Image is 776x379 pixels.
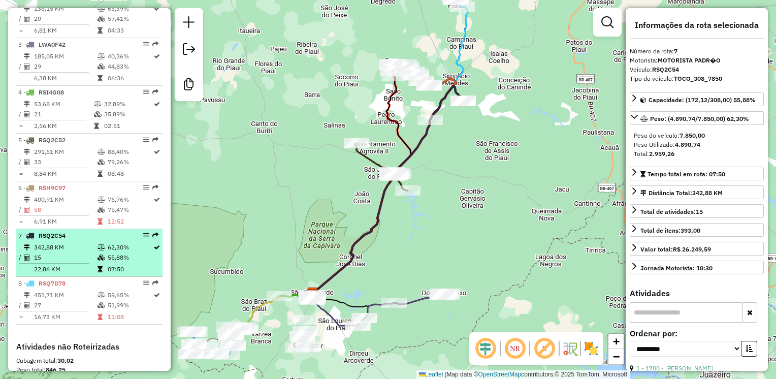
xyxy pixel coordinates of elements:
td: 04:33 [107,25,153,36]
i: Total de Atividades [24,64,30,70]
i: Rota otimizada [154,149,160,155]
i: Total de Atividades [24,302,30,308]
button: Ordem crescente [741,341,757,357]
div: Motorista: [630,56,764,65]
strong: 7 [674,47,677,55]
td: 27 [34,300,97,310]
i: Tempo total em rota [98,314,103,320]
td: 6,91 KM [34,216,97,227]
td: 08:48 [107,169,153,179]
a: Distância Total:342,88 KM [630,185,764,199]
span: 4 - [18,88,64,96]
div: Atividade não roteirizada - FABIO DE JESUS EVANG [296,341,321,351]
strong: 30,02 [57,357,74,364]
div: Atividade não roteirizada - LINDOMAR DE CASTRO M [293,326,318,336]
span: Exibir rótulo [532,336,557,361]
strong: TOCO_308_7850 [674,75,722,82]
div: Peso: (4.890,74/7.850,00) 62,30% [630,127,764,163]
div: Cubagem total: [16,356,163,365]
td: 6,81 KM [34,25,97,36]
em: Opções [143,137,149,143]
td: / [18,61,23,72]
span: Capacidade: (172,12/308,00) 55,88% [649,96,756,104]
i: Distância Total [24,53,30,59]
div: Atividade não roteirizada - DONATO RIBEIRO DA SI [296,342,321,352]
td: 57,41% [107,14,153,24]
div: Jornada Motorista: 10:30 [640,264,713,273]
i: % de utilização do peso [98,6,105,12]
td: 11:08 [107,312,153,322]
td: 8,84 KM [34,169,97,179]
div: Veículo: [630,65,764,74]
i: Distância Total [24,149,30,155]
i: % de utilização do peso [98,244,105,250]
img: ASANORTE - SAO RAIMUNDO [306,287,319,300]
td: 79,26% [107,157,153,167]
a: Exportar sessão [179,39,199,62]
a: Jornada Motorista: 10:30 [630,261,764,274]
td: 29 [34,61,97,72]
td: = [18,264,23,274]
span: RSH9C97 [39,184,66,192]
td: = [18,25,23,36]
td: 451,71 KM [34,290,97,300]
td: 15 [34,252,97,263]
strong: 7.850,00 [680,132,705,139]
div: Valor total: [640,245,711,254]
div: Total: [634,149,760,159]
strong: 393,00 [681,227,700,234]
td: 21 [34,109,93,119]
a: Criar modelo [179,74,199,97]
td: 342,88 KM [34,242,97,252]
td: 75,47% [107,205,153,215]
span: Total de atividades: [640,208,703,215]
img: Exibir/Ocultar setores [583,340,599,357]
td: / [18,14,23,24]
em: Opções [143,280,149,286]
img: Fluxo de ruas [562,340,578,357]
span: Peso do veículo: [634,132,705,139]
td: 55,88% [107,252,153,263]
i: % de utilização do peso [98,149,105,155]
td: 53,68 KM [34,99,93,109]
td: / [18,205,23,215]
td: 136,15 KM [34,4,97,14]
i: Distância Total [24,197,30,203]
i: Total de Atividades [24,16,30,22]
i: Distância Total [24,292,30,298]
div: Map data © contributors,© 2025 TomTom, Microsoft [416,370,630,379]
span: 7 - [18,232,66,239]
em: Rota exportada [152,89,158,95]
td: 06:36 [107,73,153,83]
td: 88,40% [107,147,153,157]
td: 12:52 [107,216,153,227]
div: Número da rota: [630,47,764,56]
td: 2,56 KM [34,121,93,131]
a: Total de atividades:15 [630,204,764,218]
td: 62,30% [107,242,153,252]
td: 33 [34,157,97,167]
a: Leaflet [419,371,443,378]
a: Total de itens:393,00 [630,223,764,237]
i: Rota otimizada [154,53,160,59]
em: Rota exportada [152,232,158,238]
i: % de utilização da cubagem [98,255,105,261]
i: Rota otimizada [154,197,160,203]
td: 63,39% [107,4,153,14]
i: % de utilização da cubagem [98,64,105,70]
td: 16,73 KM [34,312,97,322]
td: / [18,300,23,310]
a: Valor total:R$ 26.249,59 [630,242,764,256]
div: Atividade não roteirizada - EDIVA PEREIRA DOS SA [289,331,315,341]
td: 35,89% [104,109,153,119]
h4: Atividades [630,289,764,298]
i: Tempo total em rota [98,27,103,34]
i: Rota otimizada [154,101,160,107]
strong: 15 [696,208,703,215]
span: LWA0F42 [39,41,66,48]
i: Tempo total em rota [94,123,99,129]
td: = [18,121,23,131]
span: RSQ2C52 [39,136,66,144]
td: = [18,73,23,83]
h4: Informações da rota selecionada [630,20,764,30]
